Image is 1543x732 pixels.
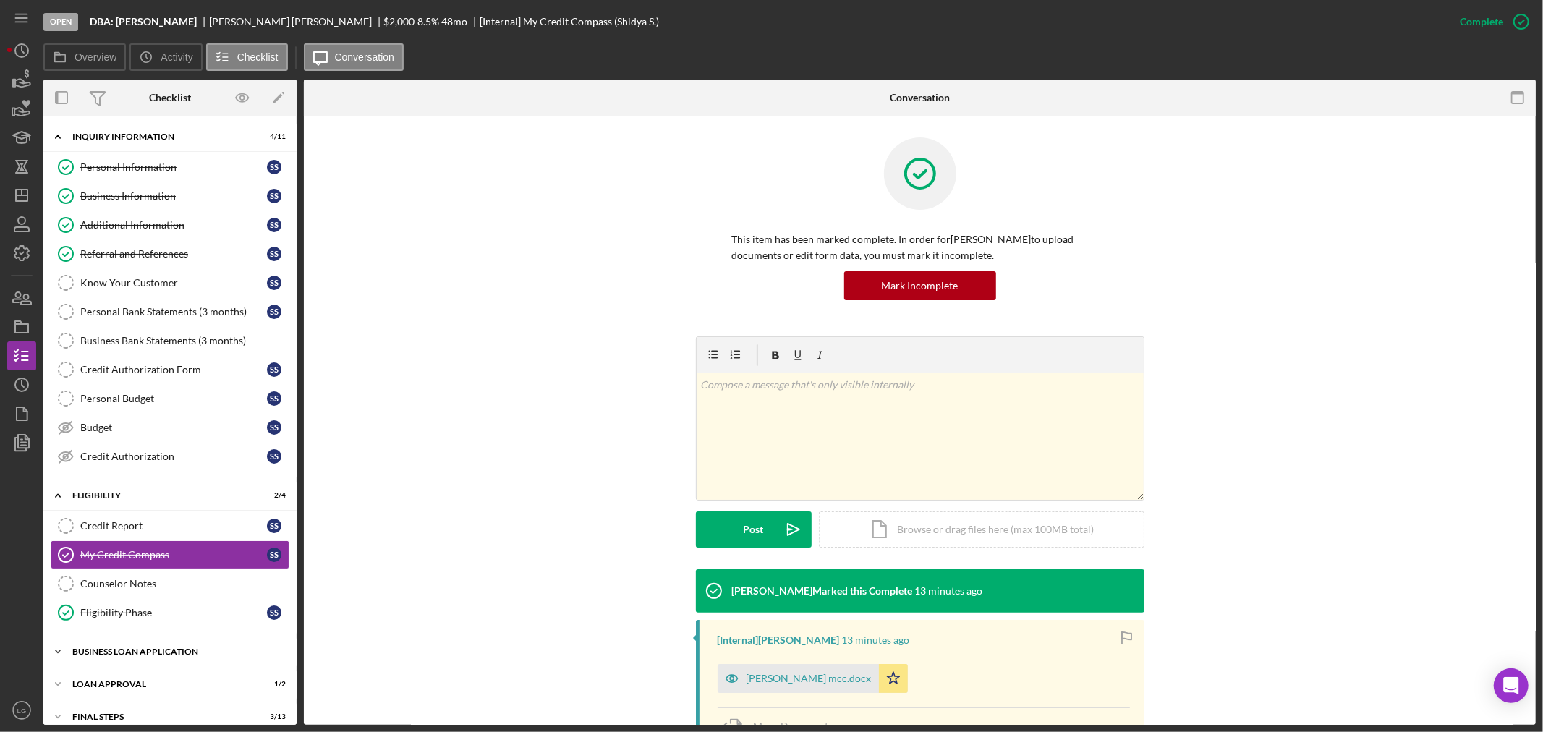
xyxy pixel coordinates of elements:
a: Credit ReportSS [51,511,289,540]
div: Personal Budget [80,393,267,404]
div: S S [267,305,281,319]
div: Checklist [149,92,191,103]
div: S S [267,420,281,435]
a: Personal BudgetSS [51,384,289,413]
div: S S [267,218,281,232]
div: [Internal] [PERSON_NAME] [718,634,840,646]
div: Mark Incomplete [882,271,958,300]
a: BudgetSS [51,413,289,442]
div: S S [267,391,281,406]
div: 1 / 2 [260,680,286,689]
a: Eligibility PhaseSS [51,598,289,627]
a: My Credit CompassSS [51,540,289,569]
div: Loan Approval [72,680,250,689]
div: Post [744,511,764,548]
a: Business Bank Statements (3 months) [51,326,289,355]
div: Personal Information [80,161,267,173]
a: Credit AuthorizationSS [51,442,289,471]
a: Personal Bank Statements (3 months)SS [51,297,289,326]
div: S S [267,276,281,290]
time: 2025-09-24 14:20 [915,585,983,597]
label: Overview [75,51,116,63]
div: Know Your Customer [80,277,267,289]
button: Checklist [206,43,288,71]
div: S S [267,362,281,377]
a: Know Your CustomerSS [51,268,289,297]
div: Eligibility Phase [80,607,267,618]
div: Additional Information [80,219,267,231]
div: S S [267,449,281,464]
div: S S [267,247,281,261]
label: Checklist [237,51,279,63]
div: My Credit Compass [80,549,267,561]
div: 48 mo [441,16,467,27]
div: [PERSON_NAME] mcc.docx [747,673,872,684]
div: Budget [80,422,267,433]
button: Complete [1445,7,1536,36]
button: [PERSON_NAME] mcc.docx [718,664,908,693]
div: [PERSON_NAME] Marked this Complete [732,585,913,597]
div: Personal Bank Statements (3 months) [80,306,267,318]
div: 8.5 % [417,16,439,27]
a: Personal InformationSS [51,153,289,182]
div: Business Bank Statements (3 months) [80,335,289,346]
button: Mark Incomplete [844,271,996,300]
a: Counselor Notes [51,569,289,598]
button: Activity [129,43,202,71]
div: S S [267,605,281,620]
button: Overview [43,43,126,71]
div: Credit Authorization Form [80,364,267,375]
a: Additional InformationSS [51,210,289,239]
button: LG [7,696,36,725]
div: Credit Report [80,520,267,532]
div: 2 / 4 [260,491,286,500]
p: This item has been marked complete. In order for [PERSON_NAME] to upload documents or edit form d... [732,231,1108,264]
div: S S [267,189,281,203]
div: BUSINESS LOAN APPLICATION [72,647,279,656]
div: Complete [1460,7,1503,36]
div: Open [43,13,78,31]
div: Credit Authorization [80,451,267,462]
button: Conversation [304,43,404,71]
b: DBA: [PERSON_NAME] [90,16,197,27]
div: Business Information [80,190,267,202]
span: $2,000 [384,15,415,27]
div: Final Steps [72,712,250,721]
div: Conversation [890,92,950,103]
div: [PERSON_NAME] [PERSON_NAME] [209,16,384,27]
a: Business InformationSS [51,182,289,210]
div: Open Intercom Messenger [1494,668,1529,703]
div: [Internal] My Credit Compass (Shidya S.) [480,16,659,27]
text: LG [17,707,27,715]
time: 2025-09-24 14:20 [842,634,910,646]
a: Credit Authorization FormSS [51,355,289,384]
div: Referral and References [80,248,267,260]
div: S S [267,548,281,562]
span: Move Documents [754,720,833,732]
label: Activity [161,51,192,63]
a: Referral and ReferencesSS [51,239,289,268]
div: INQUIRY INFORMATION [72,132,250,141]
div: Eligibility [72,491,250,500]
div: S S [267,160,281,174]
div: S S [267,519,281,533]
div: 4 / 11 [260,132,286,141]
div: 3 / 13 [260,712,286,721]
button: Post [696,511,812,548]
div: Counselor Notes [80,578,289,590]
label: Conversation [335,51,395,63]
